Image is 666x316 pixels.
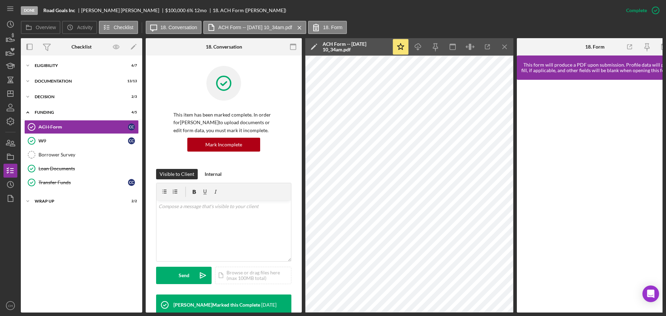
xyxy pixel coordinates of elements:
div: 12 mo [194,8,207,13]
a: Loan Documents [24,162,139,176]
div: W9 [39,138,128,144]
button: ACH Form -- [DATE] 10_34am.pdf [203,21,306,34]
button: CH [3,299,17,313]
button: Send [156,267,212,284]
div: Decision [35,95,120,99]
div: Documentation [35,79,120,83]
div: 6 % [187,8,193,13]
label: ACH Form -- [DATE] 10_34am.pdf [218,25,292,30]
div: Wrap up [35,199,120,203]
b: Road Goals Inc [43,8,75,13]
button: Activity [62,21,97,34]
div: Transfer Funds [39,180,128,185]
button: Checklist [99,21,138,34]
div: Loan Documents [39,166,138,171]
div: 6 / 7 [125,63,137,68]
a: W9CC [24,134,139,148]
div: 18. Conversation [206,44,242,50]
div: [PERSON_NAME] [PERSON_NAME] [81,8,165,13]
button: Visible to Client [156,169,198,179]
div: Funding [35,110,120,114]
div: Visible to Client [160,169,194,179]
button: 18. Conversation [146,21,202,34]
div: Send [179,267,189,284]
button: Overview [21,21,60,34]
div: Mark Incomplete [205,138,242,152]
div: 18. Form [585,44,605,50]
button: Mark Incomplete [187,138,260,152]
a: Transfer FundsCC [24,176,139,189]
label: Checklist [114,25,134,30]
div: 2 / 3 [125,95,137,99]
div: 4 / 5 [125,110,137,114]
div: ACH Form [39,124,128,130]
label: 18. Form [323,25,342,30]
div: C C [128,179,135,186]
text: CH [8,304,13,308]
span: $100,000 [165,7,186,13]
div: 13 / 13 [125,79,137,83]
div: Done [21,6,38,15]
label: 18. Conversation [161,25,197,30]
div: C C [128,137,135,144]
button: 18. Form [308,21,347,34]
div: [PERSON_NAME] Marked this Complete [173,302,260,308]
div: Complete [626,3,647,17]
div: ACH Form -- [DATE] 10_34am.pdf [323,41,388,52]
label: Activity [77,25,92,30]
div: Borrower Survey [39,152,138,157]
div: Checklist [71,44,92,50]
div: 18. ACH Form ([PERSON_NAME]) [213,8,286,13]
div: Open Intercom Messenger [642,285,659,302]
label: Overview [36,25,56,30]
div: Internal [205,169,222,179]
a: Borrower Survey [24,148,139,162]
button: Internal [201,169,225,179]
div: C C [128,123,135,130]
button: Complete [619,3,663,17]
time: 2025-05-02 21:29 [261,302,276,308]
div: 2 / 2 [125,199,137,203]
p: This item has been marked complete. In order for [PERSON_NAME] to upload documents or edit form d... [173,111,274,134]
div: Eligibility [35,63,120,68]
a: ACH FormCC [24,120,139,134]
